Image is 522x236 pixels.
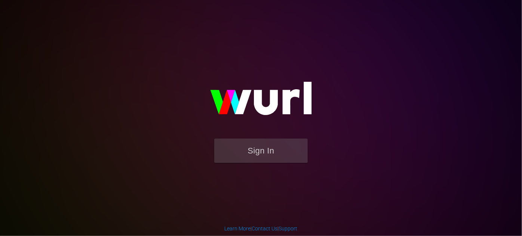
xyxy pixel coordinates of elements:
[225,226,251,232] a: Learn More
[186,66,336,138] img: wurl-logo-on-black-223613ac3d8ba8fe6dc639794a292ebdb59501304c7dfd60c99c58986ef67473.svg
[214,139,308,163] button: Sign In
[225,225,298,232] div: | |
[252,226,278,232] a: Contact Us
[279,226,298,232] a: Support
